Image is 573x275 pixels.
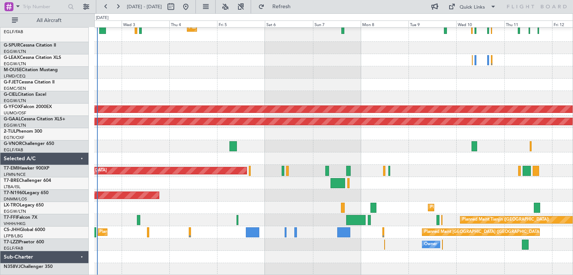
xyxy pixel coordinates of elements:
[460,4,485,11] div: Quick Links
[4,110,26,116] a: UUMO/OSF
[4,215,17,220] span: T7-FFI
[99,227,217,238] div: Planned Maint [GEOGRAPHIC_DATA] ([GEOGRAPHIC_DATA])
[4,209,26,214] a: EGGW/LTN
[4,240,19,244] span: T7-LZZI
[4,228,20,232] span: CS-JHH
[4,196,27,202] a: DNMM/LOS
[4,265,53,269] a: N358VJChallenger 350
[4,184,21,190] a: LTBA/ISL
[4,86,26,91] a: EGMC/SEN
[4,117,65,121] a: G-GAALCessna Citation XLS+
[456,20,504,27] div: Wed 10
[445,1,500,13] button: Quick Links
[4,233,23,239] a: LFPB/LBG
[255,1,300,13] button: Refresh
[4,105,52,109] a: G-YFOXFalcon 2000EX
[4,43,56,48] a: G-SPURCessna Citation II
[313,20,361,27] div: Sun 7
[408,20,456,27] div: Tue 9
[4,203,20,208] span: LX-TRO
[4,68,58,72] a: M-OUSECitation Mustang
[4,49,26,54] a: EGGW/LTN
[4,105,21,109] span: G-YFOX
[4,98,26,104] a: EGGW/LTN
[4,191,48,195] a: T7-N1960Legacy 650
[4,73,25,79] a: LFMD/CEQ
[424,227,542,238] div: Planned Maint [GEOGRAPHIC_DATA] ([GEOGRAPHIC_DATA])
[189,22,307,34] div: Planned Maint [GEOGRAPHIC_DATA] ([GEOGRAPHIC_DATA])
[4,80,19,85] span: G-FJET
[504,20,552,27] div: Thu 11
[4,178,19,183] span: T7-BRE
[4,215,37,220] a: T7-FFIFalcon 7X
[462,214,549,225] div: Planned Maint Tianjin ([GEOGRAPHIC_DATA])
[266,4,297,9] span: Refresh
[96,15,109,21] div: [DATE]
[4,61,26,67] a: EGGW/LTN
[4,43,20,48] span: G-SPUR
[19,18,79,23] span: All Aircraft
[4,29,23,35] a: EGLF/FAB
[4,135,24,140] a: EGTK/OXF
[4,228,45,232] a: CS-JHHGlobal 6000
[4,166,18,171] span: T7-EMI
[265,20,313,27] div: Sat 6
[4,92,18,97] span: G-CIEL
[4,221,26,227] a: VHHH/HKG
[4,265,21,269] span: N358VJ
[169,20,217,27] div: Thu 4
[4,142,54,146] a: G-VNORChallenger 650
[4,56,61,60] a: G-LEAXCessna Citation XLS
[4,191,25,195] span: T7-N1960
[361,20,408,27] div: Mon 8
[430,202,479,213] div: Planned Maint Dusseldorf
[217,20,265,27] div: Fri 5
[4,80,54,85] a: G-FJETCessna Citation II
[8,15,81,26] button: All Aircraft
[4,117,21,121] span: G-GAAL
[4,203,44,208] a: LX-TROLegacy 650
[127,3,162,10] span: [DATE] - [DATE]
[4,172,26,177] a: LFMN/NCE
[23,1,66,12] input: Trip Number
[4,56,20,60] span: G-LEAX
[4,92,46,97] a: G-CIELCitation Excel
[4,166,49,171] a: T7-EMIHawker 900XP
[4,123,26,128] a: EGGW/LTN
[4,246,23,251] a: EGLF/FAB
[4,240,44,244] a: T7-LZZIPraetor 600
[73,20,121,27] div: Tue 2
[424,239,437,250] div: Owner
[4,178,51,183] a: T7-BREChallenger 604
[4,68,22,72] span: M-OUSE
[4,142,22,146] span: G-VNOR
[122,20,169,27] div: Wed 3
[4,129,42,134] a: 2-TIJLPhenom 300
[4,129,16,134] span: 2-TIJL
[4,147,23,153] a: EGLF/FAB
